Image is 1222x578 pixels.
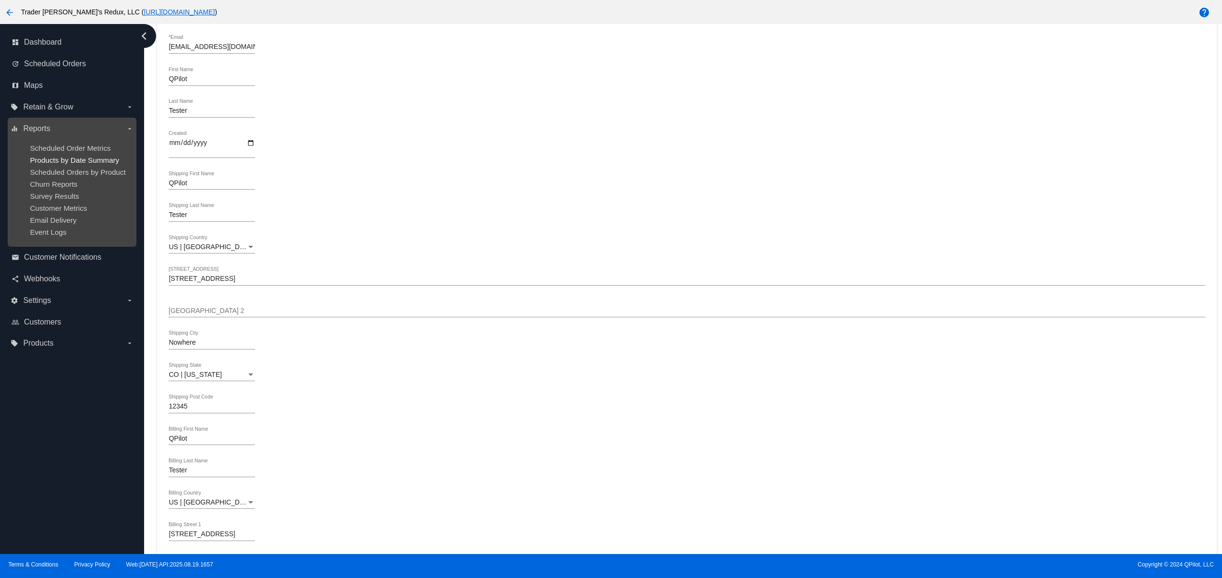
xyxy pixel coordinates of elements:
span: US | [GEOGRAPHIC_DATA] [169,243,254,251]
a: Web:[DATE] API:2025.08.19.1657 [126,561,213,568]
a: dashboard Dashboard [12,35,134,50]
i: share [12,275,19,283]
a: Products by Date Summary [30,156,119,164]
a: Survey Results [30,192,79,200]
i: people_outline [12,318,19,326]
a: people_outline Customers [12,314,134,330]
a: Terms & Conditions [8,561,58,568]
i: map [12,82,19,89]
input: Billing Last Name [169,467,255,474]
a: map Maps [12,78,134,93]
span: Products [23,339,53,348]
a: Scheduled Orders by Product [30,168,125,176]
i: local_offer [11,103,18,111]
mat-select: Shipping State [169,371,255,379]
i: local_offer [11,339,18,347]
input: Shipping First Name [169,180,255,187]
span: Webhooks [24,275,60,283]
span: Settings [23,296,51,305]
input: Created [169,139,255,155]
i: arrow_drop_down [126,339,134,347]
i: arrow_drop_down [126,103,134,111]
input: Billing Street 1 [169,530,255,538]
span: Dashboard [24,38,61,47]
span: Scheduled Orders [24,60,86,68]
mat-icon: arrow_back [4,7,15,18]
input: Shipping City [169,339,255,347]
i: update [12,60,19,68]
i: dashboard [12,38,19,46]
a: share Webhooks [12,271,134,287]
a: Churn Reports [30,180,77,188]
a: Event Logs [30,228,66,236]
span: Customers [24,318,61,326]
mat-select: Shipping Country [169,243,255,251]
i: email [12,253,19,261]
span: Retain & Grow [23,103,73,111]
span: CO | [US_STATE] [169,371,221,378]
a: update Scheduled Orders [12,56,134,72]
a: Customer Metrics [30,204,87,212]
span: US | [GEOGRAPHIC_DATA] [169,498,254,506]
input: Billing First Name [169,435,255,443]
i: chevron_left [136,28,152,44]
span: Customer Notifications [24,253,101,262]
a: [URL][DOMAIN_NAME] [144,8,215,16]
input: Shipping Street 1 [169,275,1205,283]
input: *Email [169,43,255,51]
input: Shipping Post Code [169,403,255,410]
span: Maps [24,81,43,90]
i: arrow_drop_down [126,125,134,132]
a: email Customer Notifications [12,250,134,265]
a: Privacy Policy [74,561,110,568]
span: Reports [23,124,50,133]
i: settings [11,297,18,304]
input: Shipping Last Name [169,211,255,219]
mat-icon: help [1198,7,1210,18]
a: Scheduled Order Metrics [30,144,110,152]
input: First Name [169,75,255,83]
input: Last Name [169,107,255,115]
mat-select: Billing Country [169,499,255,506]
span: Copyright © 2024 QPilot, LLC [619,561,1214,568]
a: Email Delivery [30,216,76,224]
input: Shipping Street 2 [169,307,1205,315]
span: Trader [PERSON_NAME]'s Redux, LLC ( ) [21,8,217,16]
i: arrow_drop_down [126,297,134,304]
i: equalizer [11,125,18,132]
